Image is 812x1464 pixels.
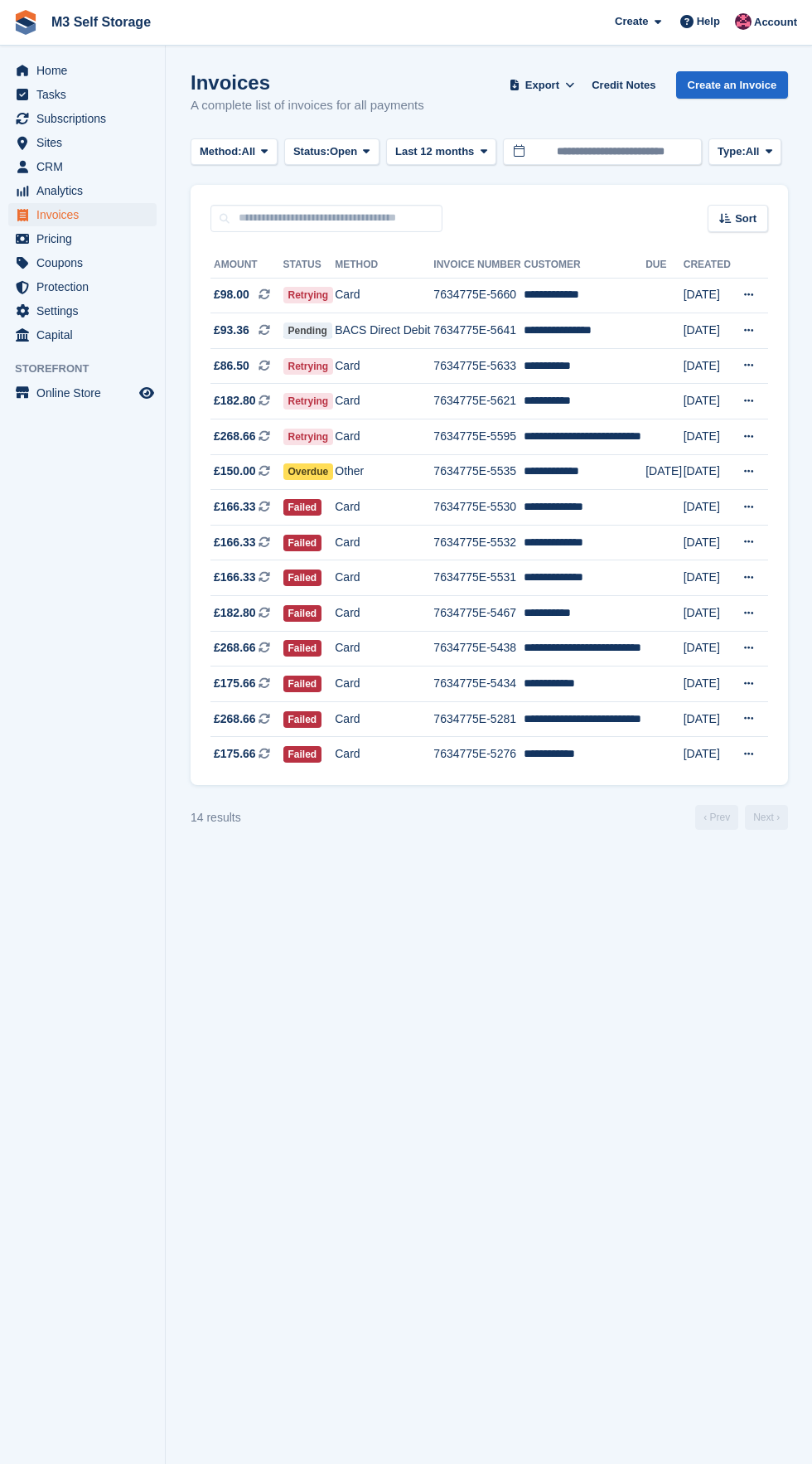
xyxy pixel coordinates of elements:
td: Card [335,701,433,737]
span: Status: [293,143,330,160]
button: Last 12 months [386,138,496,166]
td: [DATE] [684,348,732,384]
th: Created [684,252,732,279]
th: Amount [210,252,283,279]
span: Tasks [36,83,136,106]
td: [DATE] [684,278,732,313]
td: BACS Direct Debit [335,313,433,349]
span: Failed [283,499,322,516]
span: Failed [283,746,322,763]
img: Nick Jones [735,13,752,30]
td: 7634775E-5438 [433,631,524,667]
span: Sites [36,131,136,154]
span: Failed [283,711,322,728]
td: Card [335,631,433,667]
a: menu [8,179,157,202]
td: 7634775E-5532 [433,525,524,560]
span: Failed [283,570,322,586]
td: 7634775E-5467 [433,596,524,632]
a: menu [8,275,157,298]
td: [DATE] [684,560,732,596]
button: Type: All [708,138,781,166]
span: £268.66 [214,639,256,657]
span: Failed [283,605,322,622]
span: Invoices [36,203,136,226]
td: 7634775E-5530 [433,490,524,526]
span: Retrying [283,429,334,445]
td: 7634775E-5621 [433,384,524,419]
span: £182.80 [214,392,256,410]
td: [DATE] [684,384,732,419]
span: Pending [283,322,332,339]
span: Failed [283,535,322,551]
th: Invoice Number [433,252,524,279]
span: Sort [735,211,756,227]
td: Card [335,667,433,702]
span: All [242,143,256,160]
a: Preview store [137,383,157,403]
span: £182.80 [214,604,256,622]
a: menu [8,251,157,274]
div: 14 results [191,809,241,827]
a: menu [8,107,157,130]
span: £98.00 [214,286,249,303]
nav: Page [692,805,791,830]
a: Create an Invoice [676,71,789,99]
span: Failed [283,676,322,692]
span: Help [697,13,720,30]
span: £150.00 [214,463,256,480]
a: menu [8,83,157,106]
span: All [746,143,760,160]
span: £166.33 [214,569,256,586]
td: 7634775E-5641 [433,313,524,349]
td: 7634775E-5281 [433,701,524,737]
td: [DATE] [684,596,732,632]
span: Online Store [36,381,136,405]
a: menu [8,323,157,347]
a: menu [8,299,157,322]
td: Card [335,737,433,772]
span: £86.50 [214,357,249,375]
button: Export [506,71,579,99]
td: [DATE] [684,419,732,455]
a: Credit Notes [585,71,662,99]
td: Card [335,596,433,632]
td: Card [335,348,433,384]
a: menu [8,203,157,226]
td: 7634775E-5660 [433,278,524,313]
span: Retrying [283,287,334,303]
span: Analytics [36,179,136,202]
span: Overdue [283,463,334,480]
td: 7634775E-5276 [433,737,524,772]
td: 7634775E-5531 [433,560,524,596]
td: [DATE] [684,525,732,560]
span: Retrying [283,393,334,410]
button: Method: All [191,138,278,166]
th: Method [335,252,433,279]
p: A complete list of invoices for all payments [191,96,424,115]
a: Next [745,805,788,830]
span: £175.66 [214,675,256,692]
td: [DATE] [645,454,684,490]
td: 7634775E-5434 [433,667,524,702]
td: Card [335,278,433,313]
a: menu [8,381,157,405]
td: 7634775E-5535 [433,454,524,490]
a: menu [8,227,157,250]
span: Export [525,77,559,94]
span: Retrying [283,358,334,375]
img: stora-icon-8386f47178a22dfd0bd8f6a31ec36ba5ce8667c1dd55bd0f319d3a0aa187defe.svg [13,10,38,35]
span: Settings [36,299,136,322]
span: £268.66 [214,710,256,728]
h1: Invoices [191,71,424,94]
th: Status [283,252,336,279]
a: menu [8,59,157,82]
td: Card [335,525,433,560]
a: menu [8,131,157,154]
td: [DATE] [684,737,732,772]
span: Open [330,143,357,160]
td: Card [335,560,433,596]
td: Other [335,454,433,490]
span: Create [615,13,648,30]
td: Card [335,384,433,419]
